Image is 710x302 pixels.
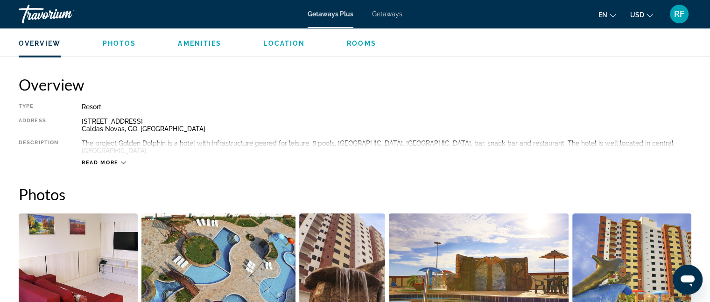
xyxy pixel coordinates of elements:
iframe: Button to launch messaging window [673,265,703,295]
button: Rooms [347,39,376,48]
span: Rooms [347,40,376,47]
div: Address [19,118,58,133]
a: Getaways [372,10,402,18]
span: Photos [103,40,136,47]
div: [STREET_ADDRESS] Caldas Novas, GO, [GEOGRAPHIC_DATA] [82,118,691,133]
button: Change language [598,8,616,21]
span: USD [630,11,644,19]
span: Overview [19,40,61,47]
a: Travorium [19,2,112,26]
span: Location [263,40,305,47]
span: Amenities [178,40,221,47]
button: Read more [82,159,126,166]
span: RF [674,9,684,19]
button: Location [263,39,305,48]
div: Resort [82,103,691,111]
button: Overview [19,39,61,48]
div: The project Golden Dolphin is a hotel with infrastructure geared for leisure. 8 pools, [GEOGRAPHI... [82,140,691,155]
div: Description [19,140,58,155]
h2: Photos [19,185,691,204]
a: Getaways Plus [308,10,353,18]
button: Change currency [630,8,653,21]
h2: Overview [19,75,691,94]
button: User Menu [667,4,691,24]
div: Type [19,103,58,111]
span: en [598,11,607,19]
span: Read more [82,160,119,166]
button: Photos [103,39,136,48]
button: Amenities [178,39,221,48]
